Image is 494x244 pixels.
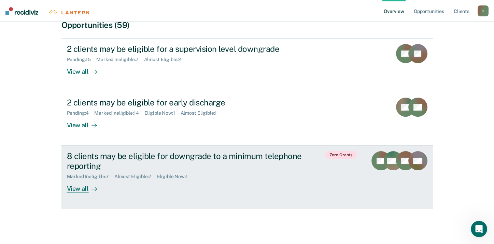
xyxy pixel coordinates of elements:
[144,57,187,62] div: Almost Eligible : 2
[67,174,114,180] div: Marked Ineligible : 7
[61,38,433,92] a: 2 clients may be eligible for a supervision level downgradePending:15Marked Ineligible:7Almost El...
[67,62,105,76] div: View all
[67,44,307,54] div: 2 clients may be eligible for a supervision level downgrade
[67,110,95,116] div: Pending : 4
[67,98,307,107] div: 2 clients may be eligible for early discharge
[5,7,38,15] img: Recidiviz
[67,180,105,193] div: View all
[325,151,357,159] span: Zero Grants
[144,110,181,116] div: Eligible Now : 1
[48,10,89,15] img: Lantern
[94,110,144,116] div: Marked Ineligible : 14
[67,57,97,62] div: Pending : 15
[181,110,223,116] div: Almost Eligible : 1
[61,20,433,30] div: Opportunities (59)
[5,7,89,15] a: |
[157,174,193,180] div: Eligible Now : 1
[67,116,105,129] div: View all
[471,221,487,237] iframe: Intercom live chat
[61,146,433,209] a: 8 clients may be eligible for downgrade to a minimum telephone reportingMarked Ineligible:7Almost...
[478,5,489,16] button: H
[38,9,48,15] span: |
[114,174,157,180] div: Almost Eligible : 7
[67,151,307,171] div: 8 clients may be eligible for downgrade to a minimum telephone reporting
[61,92,433,146] a: 2 clients may be eligible for early dischargePending:4Marked Ineligible:14Eligible Now:1Almost El...
[96,57,144,62] div: Marked Ineligible : 7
